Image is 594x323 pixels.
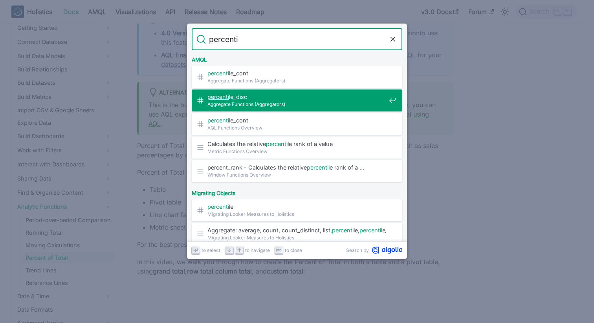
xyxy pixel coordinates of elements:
[207,117,229,124] mark: percenti
[388,35,398,44] button: Clear the query
[207,234,386,241] span: Migrating Looker Measures to Holistics
[207,124,386,131] span: AQL Functions Overview
[245,246,270,254] span: to navigate
[207,203,229,210] mark: percenti
[372,246,402,254] svg: Algolia
[332,227,354,234] mark: percenti
[266,141,288,147] mark: percenti
[192,113,402,135] a: percentile_contAQL Functions Overview
[346,246,402,254] a: Search byAlgolia
[207,69,386,77] span: le_cont​
[346,246,369,254] span: Search by
[192,89,402,111] a: percentile_disc​Aggregate Functions (Aggregators)
[206,28,388,50] input: Search docs
[192,66,402,88] a: percentile_cont​Aggregate Functions (Aggregators)
[190,184,404,199] div: Migrating Objects
[207,100,386,108] span: Aggregate Functions (Aggregators)
[190,50,404,66] div: AMQL
[207,171,386,179] span: Window Functions Overview
[202,246,220,254] span: to select
[285,246,302,254] span: to close
[207,210,386,218] span: Migrating Looker Measures to Holistics
[207,203,386,210] span: le
[207,93,229,100] mark: percenti
[192,223,402,245] a: Aggregate: average, count, count_distinct, list,percentile,percentile_ …Migrating Looker Measures...
[192,137,402,159] a: Calculates the relativepercentile rank of a valueMetric Functions Overview
[207,164,386,171] span: percent_rank - Calculates the relative le rank of a …
[226,247,232,253] svg: Arrow down
[207,117,386,124] span: le_cont
[207,140,386,148] span: Calculates the relative le rank of a value
[207,70,229,77] mark: percenti
[207,226,386,234] span: Aggregate: average, count, count_distinct, list, le, le_ …
[193,247,199,253] svg: Enter key
[359,227,381,234] mark: percenti
[307,164,328,171] mark: percenti
[207,93,386,100] span: le_disc​
[207,77,386,84] span: Aggregate Functions (Aggregators)
[192,199,402,221] a: percentileMigrating Looker Measures to Holistics
[236,247,242,253] svg: Arrow up
[192,160,402,182] a: percent_rank - Calculates the relativepercentile rank of a …Window Functions Overview
[276,247,282,253] svg: Escape key
[207,148,386,155] span: Metric Functions Overview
